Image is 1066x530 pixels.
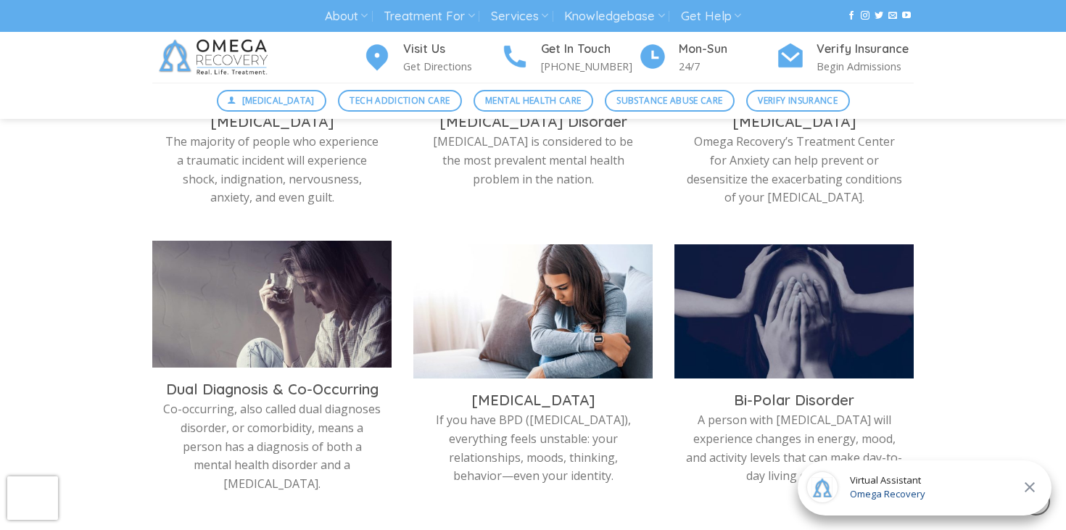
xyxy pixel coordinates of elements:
[847,11,856,21] a: Follow on Facebook
[242,94,315,107] span: [MEDICAL_DATA]
[163,380,381,399] h3: Dual Diagnosis & Co-Occurring
[163,112,381,131] h3: [MEDICAL_DATA]
[861,11,869,21] a: Follow on Instagram
[384,3,474,30] a: Treatment For
[152,32,279,83] img: Omega Recovery
[616,94,722,107] span: Substance Abuse Care
[564,3,664,30] a: Knowledgebase
[424,391,642,410] h3: [MEDICAL_DATA]
[817,40,914,59] h4: Verify Insurance
[403,40,500,59] h4: Visit Us
[685,411,903,485] p: A person with [MEDICAL_DATA] will experience changes in energy, mood, and activity levels that ca...
[350,94,450,107] span: Tech Addiction Care
[403,58,500,75] p: Get Directions
[474,90,593,112] a: Mental Health Care
[875,11,883,21] a: Follow on Twitter
[338,90,462,112] a: Tech Addiction Care
[163,400,381,493] p: Co-occurring, also called dual diagnoses disorder, or comorbidity, means a person has a diagnosis...
[424,133,642,189] p: [MEDICAL_DATA] is considered to be the most prevalent mental health problem in the nation.
[681,3,741,30] a: Get Help
[363,40,500,75] a: Visit Us Get Directions
[500,40,638,75] a: Get In Touch [PHONE_NUMBER]
[685,391,903,410] h3: Bi-Polar Disorder
[424,112,642,131] h3: [MEDICAL_DATA] Disorder
[217,90,327,112] a: [MEDICAL_DATA]
[776,40,914,75] a: Verify Insurance Begin Admissions
[485,94,581,107] span: Mental Health Care
[888,11,897,21] a: Send us an email
[163,133,381,207] p: The majority of people who experience a traumatic incident will experience shock, indignation, ne...
[605,90,735,112] a: Substance Abuse Care
[679,40,776,59] h4: Mon-Sun
[685,133,903,207] p: Omega Recovery’s Treatment Center for Anxiety can help prevent or desensitize the exacerbating co...
[679,58,776,75] p: 24/7
[758,94,838,107] span: Verify Insurance
[817,58,914,75] p: Begin Admissions
[491,3,548,30] a: Services
[541,58,638,75] p: [PHONE_NUMBER]
[746,90,850,112] a: Verify Insurance
[424,411,642,485] p: If you have BPD ([MEDICAL_DATA]), everything feels unstable: your relationships, moods, thinking,...
[685,112,903,131] h3: [MEDICAL_DATA]
[902,11,911,21] a: Follow on YouTube
[541,40,638,59] h4: Get In Touch
[325,3,368,30] a: About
